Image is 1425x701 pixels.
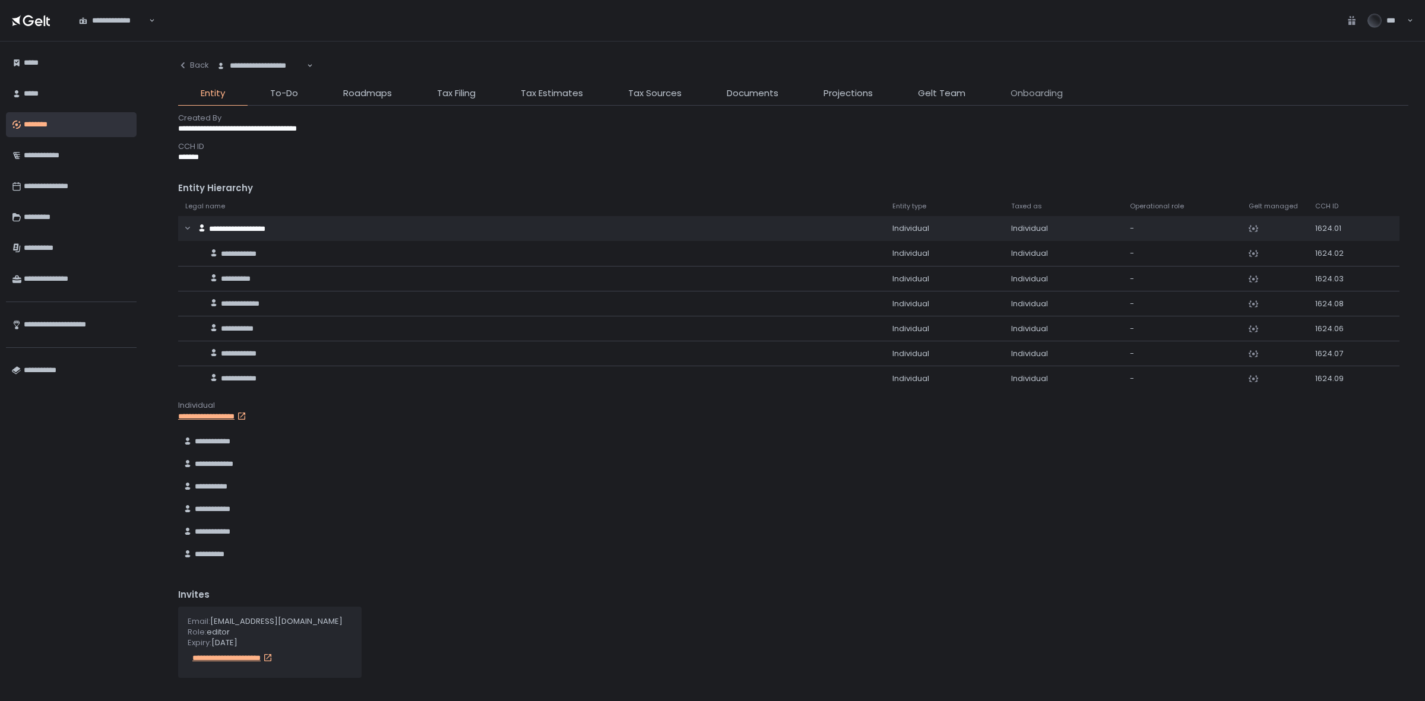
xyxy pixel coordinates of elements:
div: 1624.06 [1315,323,1356,334]
div: - [1130,348,1234,359]
span: Role: [188,626,207,637]
button: Back [178,53,209,77]
div: 1624.07 [1315,348,1356,359]
div: Individual [892,348,997,359]
span: Gelt managed [1249,202,1298,211]
div: - [1130,248,1234,259]
div: [EMAIL_ADDRESS][DOMAIN_NAME] [188,616,343,627]
div: Individual [892,299,997,309]
span: Documents [727,87,778,100]
div: 1624.08 [1315,299,1356,309]
div: Individual [1011,373,1116,384]
div: Individual [1011,348,1116,359]
div: 1624.02 [1315,248,1356,259]
span: Tax Estimates [521,87,583,100]
div: Individual [892,323,997,334]
span: Gelt Team [918,87,965,100]
div: - [1130,373,1234,384]
span: Email: [188,616,210,627]
div: - [1130,323,1234,334]
div: Invites [178,588,1408,602]
div: Individual [1011,223,1116,234]
span: Entity [201,87,225,100]
span: Projections [824,87,873,100]
span: Roadmaps [343,87,392,100]
div: 1624.09 [1315,373,1356,384]
span: Legal name [185,202,225,211]
span: Entity type [892,202,926,211]
div: editor [188,627,343,637]
div: Entity Hierarchy [178,182,1408,195]
span: Onboarding [1011,87,1063,100]
div: Individual [892,373,997,384]
div: Individual [1011,323,1116,334]
div: Individual [1011,299,1116,309]
div: Search for option [209,53,313,78]
div: Individual [1011,274,1116,284]
div: Back [178,60,209,71]
div: Created By [178,113,1408,123]
div: Individual [178,400,1408,411]
span: Tax Filing [437,87,476,100]
div: - [1130,299,1234,309]
div: CCH ID [178,141,1408,152]
div: Individual [892,248,997,259]
div: [DATE] [188,637,352,648]
span: Expiry: [188,637,211,648]
div: Individual [1011,248,1116,259]
span: Operational role [1130,202,1184,211]
div: - [1130,223,1234,234]
div: 1624.01 [1315,223,1356,234]
div: Search for option [71,8,155,33]
div: 1624.03 [1315,274,1356,284]
div: Individual [892,223,997,234]
div: - [1130,274,1234,284]
span: Taxed as [1011,202,1042,211]
span: CCH ID [1315,202,1338,211]
div: Individual [892,274,997,284]
span: Tax Sources [628,87,682,100]
span: To-Do [270,87,298,100]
